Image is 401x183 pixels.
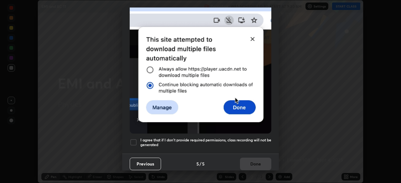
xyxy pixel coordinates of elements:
[200,160,201,167] h4: /
[196,160,199,167] h4: 5
[202,160,205,167] h4: 5
[130,158,161,170] button: Previous
[140,138,271,147] h5: I agree that if I don't provide required permissions, class recording will not be generated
